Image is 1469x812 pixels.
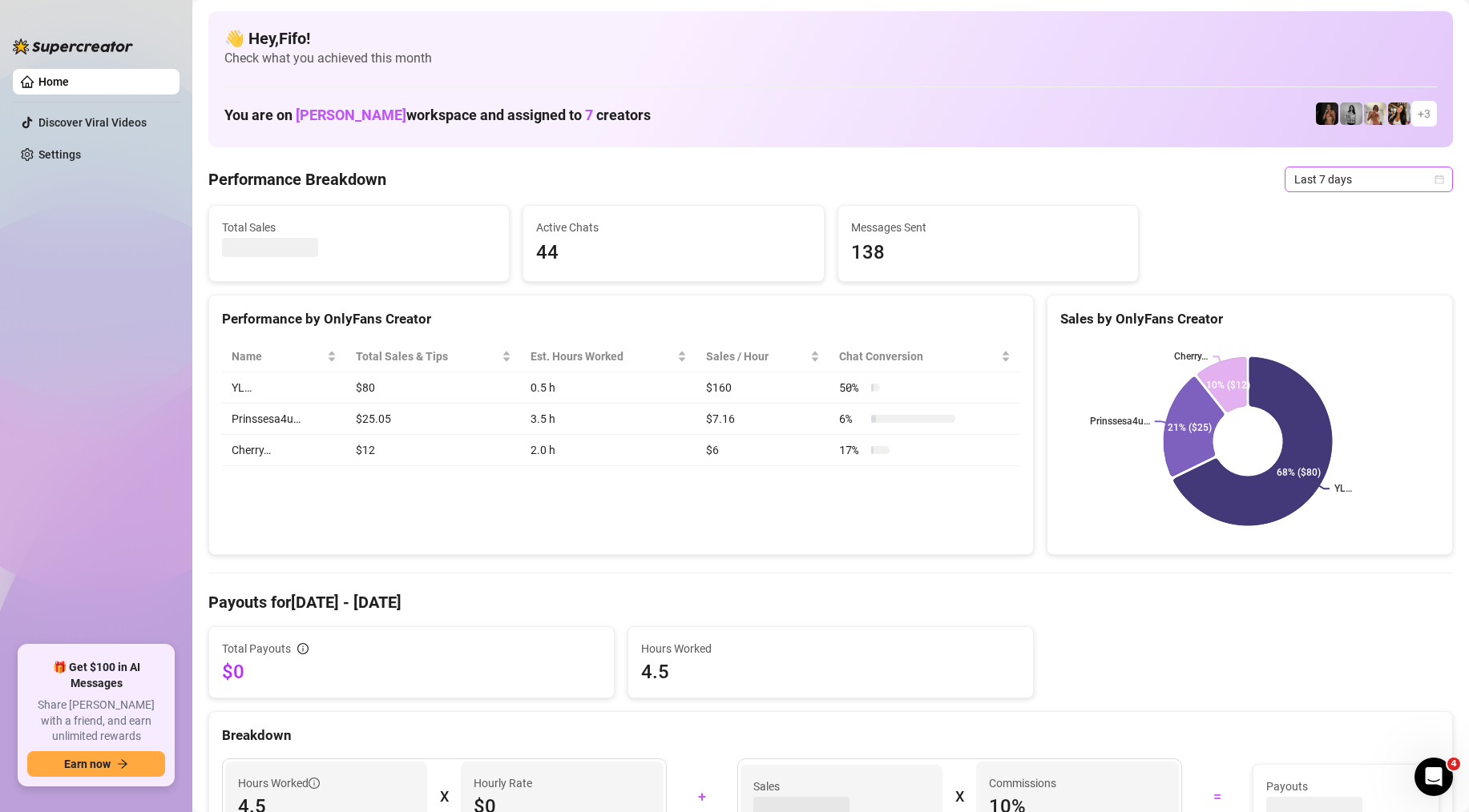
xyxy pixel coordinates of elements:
[955,784,963,810] div: X
[222,219,496,236] span: Total Sales
[346,404,521,435] td: $25.05
[1340,103,1362,125] img: A
[222,341,346,372] th: Name
[521,435,696,466] td: 2.0 h
[38,148,81,161] a: Settings
[1388,103,1410,125] img: AD
[696,435,829,466] td: $6
[706,348,807,365] span: Sales / Hour
[222,435,346,466] td: Cherry…
[536,219,810,236] span: Active Chats
[839,410,865,428] span: 6 %
[696,404,829,435] td: $7.16
[208,168,386,191] h4: Performance Breakdown
[1192,784,1243,810] div: =
[222,372,346,404] td: YL…
[989,774,1056,792] article: Commissions
[27,660,165,691] span: 🎁 Get $100 in AI Messages
[1364,103,1386,125] img: Green
[585,107,593,123] span: 7
[224,107,651,124] h1: You are on workspace and assigned to creators
[753,778,930,795] span: Sales
[208,591,1453,613] h4: Payouts for [DATE] - [DATE]
[1435,175,1444,184] span: calendar
[222,308,1020,330] div: Performance by OnlyFans Creator
[839,348,998,365] span: Chat Conversion
[38,75,69,88] a: Home
[346,341,521,372] th: Total Sales & Tips
[839,379,865,396] span: 50 %
[696,341,829,372] th: Sales / Hour
[296,107,406,123] span: [PERSON_NAME]
[27,751,165,777] button: Earn nowarrow-right
[222,659,601,685] span: $0
[238,774,320,792] span: Hours Worked
[1415,758,1453,796] iframe: Intercom live chat
[521,372,696,404] td: 0.5 h
[232,348,324,365] span: Name
[1294,167,1443,191] span: Last 7 days
[346,372,521,404] td: $80
[1060,308,1439,330] div: Sales by OnlyFans Creator
[440,784,448,810] div: X
[521,404,696,435] td: 3.5 h
[851,238,1125,268] span: 138
[1174,351,1208,362] text: Cherry…
[13,38,133,54] img: logo-BBDzfeDw.svg
[64,758,111,770] span: Earn now
[676,784,728,810] div: +
[851,219,1125,236] span: Messages Sent
[222,725,1439,746] div: Breakdown
[1447,758,1460,770] span: 4
[641,640,1020,657] span: Hours Worked
[27,697,165,745] span: Share [PERSON_NAME] with a friend, and earn unlimited rewards
[297,643,309,654] span: info-circle
[1266,778,1426,795] span: Payouts
[1316,103,1338,125] img: D
[224,50,1437,67] span: Check what you achieved this month
[224,27,1437,50] h4: 👋 Hey, Fifo !
[536,238,810,268] span: 44
[117,758,128,770] span: arrow-right
[309,778,320,789] span: info-circle
[346,435,521,466] td: $12
[474,774,532,792] article: Hourly Rate
[222,640,291,657] span: Total Payouts
[839,441,865,459] span: 17 %
[1334,484,1352,495] text: YL…
[531,348,674,365] div: Est. Hours Worked
[38,116,147,129] a: Discover Viral Videos
[641,659,1020,685] span: 4.5
[696,372,829,404] td: $160
[222,404,346,435] td: Prinssesa4u…
[1090,416,1150,427] text: Prinssesa4u…
[829,341,1020,372] th: Chat Conversion
[356,348,498,365] span: Total Sales & Tips
[1418,105,1431,123] span: + 3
